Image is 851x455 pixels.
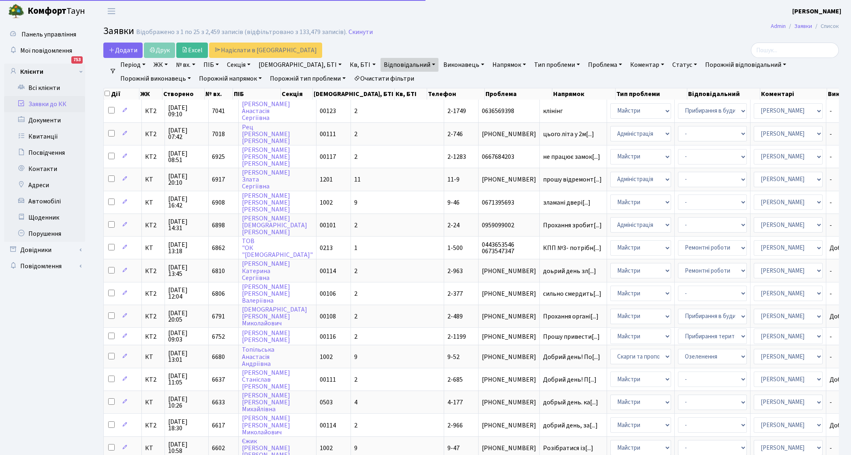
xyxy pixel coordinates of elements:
span: КТ2 [145,131,161,137]
span: 6633 [212,398,225,407]
span: 6925 [212,152,225,161]
span: [PHONE_NUMBER] [482,354,536,360]
span: добрий день, за[...] [543,421,598,430]
span: КТ [145,445,161,451]
span: КТ [145,399,161,406]
a: Порушення [4,226,85,242]
a: Документи [4,112,85,128]
a: Скинути [349,28,373,36]
th: Дії [104,88,139,100]
a: Відповідальний [381,58,438,72]
span: 9 [354,444,357,453]
b: [PERSON_NAME] [792,7,841,16]
a: Коментар [627,58,667,72]
a: ТОВ"ОК"[DEMOGRAPHIC_DATA]" [242,237,313,259]
span: [DATE] 13:45 [168,264,205,277]
span: 2 [354,375,357,384]
span: 2-1749 [447,107,466,115]
span: [DATE] 16:42 [168,196,205,209]
a: Квитанції [4,128,85,145]
th: Кв, БТІ [395,88,427,100]
span: [DATE] 18:30 [168,419,205,432]
a: Порожній виконавець [117,72,194,85]
span: 9-47 [447,444,460,453]
a: [PERSON_NAME][PERSON_NAME]Михайлівна [242,391,290,414]
span: 0636569398 [482,108,536,114]
span: 6806 [212,289,225,298]
th: Створено [163,88,205,100]
a: Рец[PERSON_NAME][PERSON_NAME] [242,123,290,145]
span: [DATE] 11:05 [168,373,205,386]
span: 6637 [212,375,225,384]
span: 2-489 [447,312,463,321]
span: 2 [354,152,357,161]
span: 2 [354,421,357,430]
span: 1002 [320,352,333,361]
span: КТ [145,245,161,251]
span: 7041 [212,107,225,115]
div: Відображено з 1 по 25 з 2,459 записів (відфільтровано з 133,479 записів). [136,28,347,36]
span: КТ2 [145,291,161,297]
span: [DATE] 12:04 [168,287,205,300]
input: Пошук... [751,43,839,58]
a: Проблема [585,58,625,72]
span: 11 [354,175,361,184]
span: 2 [354,332,357,341]
span: цього літа у 2м[...] [543,130,594,139]
th: Коментарі [760,88,827,100]
span: 1-500 [447,244,463,252]
span: 2 [354,267,357,276]
a: Панель управління [4,26,85,43]
span: [PHONE_NUMBER] [482,313,536,320]
li: Список [812,22,839,31]
span: [DATE] 13:18 [168,241,205,254]
span: 2-24 [447,221,460,230]
a: Автомобілі [4,193,85,209]
span: 6862 [212,244,225,252]
span: [PHONE_NUMBER] [482,333,536,340]
th: № вх. [205,88,233,100]
span: 2-963 [447,267,463,276]
span: зламані двері[...] [543,198,590,207]
span: КТ2 [145,222,161,229]
span: 2-685 [447,375,463,384]
span: 0213 [320,244,333,252]
a: Всі клієнти [4,80,85,96]
span: 00108 [320,312,336,321]
a: ТопільськаАнастасіяАндріївна [242,346,274,368]
span: [PHONE_NUMBER] [482,176,536,183]
span: Панель управління [21,30,76,39]
span: Додати [109,46,137,55]
span: 2-966 [447,421,463,430]
a: [DEMOGRAPHIC_DATA][PERSON_NAME]Миколайович [242,305,307,328]
span: 6917 [212,175,225,184]
span: 0443653546 0673547347 [482,241,536,254]
th: Відповідальний [687,88,760,100]
span: не працює замок[...] [543,152,600,161]
span: 6810 [212,267,225,276]
span: прошу відремонт[...] [543,175,602,184]
a: ЖК [150,58,171,72]
th: [DEMOGRAPHIC_DATA], БТІ [313,88,395,100]
a: Повідомлення [4,258,85,274]
a: Посвідчення [4,145,85,161]
span: Добрий день! П[...] [543,375,597,384]
span: КТ2 [145,108,161,114]
a: Додати [103,43,143,58]
span: 00114 [320,267,336,276]
span: 2 [354,107,357,115]
span: доьрий день зл[...] [543,267,596,276]
span: [DATE] 10:26 [168,396,205,409]
span: 2-1283 [447,152,466,161]
span: 6908 [212,198,225,207]
span: 9 [354,352,357,361]
span: 6791 [212,312,225,321]
span: 0667684203 [482,154,536,160]
span: 2-1199 [447,332,466,341]
a: [PERSON_NAME]КатеринаСергіївна [242,260,290,282]
span: 0503 [320,398,333,407]
span: 4 [354,398,357,407]
span: [PHONE_NUMBER] [482,422,536,429]
span: 2 [354,130,357,139]
span: КПП №3- потрібн[...] [543,244,601,252]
